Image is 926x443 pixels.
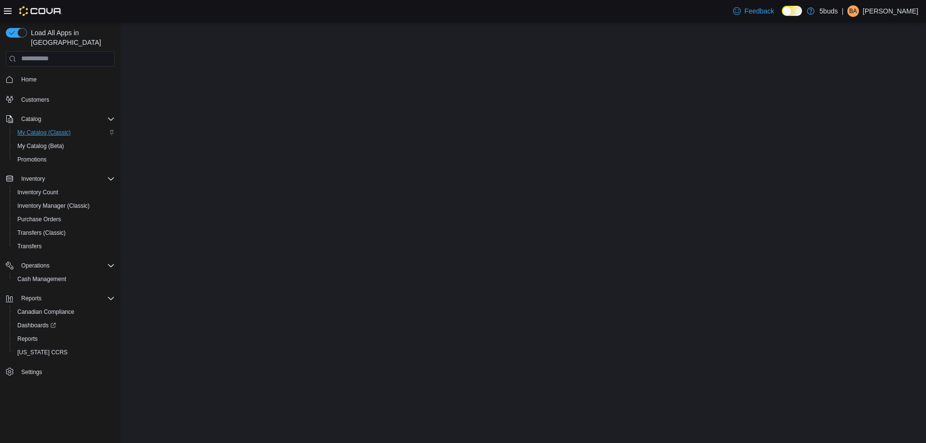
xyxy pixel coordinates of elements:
img: Cova [19,6,62,16]
span: My Catalog (Classic) [17,129,71,136]
span: Transfers [14,241,115,252]
input: Dark Mode [782,6,802,16]
span: Customers [17,93,115,105]
nav: Complex example [6,68,115,404]
button: Settings [2,365,119,379]
div: Bethany Anderson [847,5,859,17]
button: Catalog [2,112,119,126]
button: Customers [2,92,119,106]
span: Home [17,73,115,85]
span: Inventory Manager (Classic) [17,202,90,210]
button: Promotions [10,153,119,166]
a: My Catalog (Classic) [14,127,75,138]
button: Cash Management [10,272,119,286]
button: Inventory [17,173,49,185]
span: [US_STATE] CCRS [17,349,68,356]
button: Reports [2,292,119,305]
span: Inventory Manager (Classic) [14,200,115,212]
span: Operations [21,262,50,269]
span: My Catalog (Beta) [17,142,64,150]
a: Home [17,74,41,85]
span: Purchase Orders [14,214,115,225]
span: Promotions [14,154,115,165]
span: Inventory [17,173,115,185]
span: Catalog [21,115,41,123]
a: Promotions [14,154,51,165]
span: Cash Management [14,273,115,285]
a: Settings [17,366,46,378]
button: Reports [17,293,45,304]
a: Transfers (Classic) [14,227,69,239]
span: Settings [21,368,42,376]
span: Promotions [17,156,47,163]
p: 5buds [819,5,838,17]
button: Home [2,72,119,86]
span: Catalog [17,113,115,125]
span: My Catalog (Beta) [14,140,115,152]
a: Transfers [14,241,45,252]
a: Dashboards [14,320,60,331]
span: Customers [21,96,49,104]
span: Cash Management [17,275,66,283]
a: Dashboards [10,319,119,332]
a: Feedback [729,1,778,21]
button: [US_STATE] CCRS [10,346,119,359]
button: Inventory Count [10,186,119,199]
button: Operations [17,260,54,271]
span: Transfers (Classic) [14,227,115,239]
span: Home [21,76,37,83]
button: Operations [2,259,119,272]
span: Inventory [21,175,45,183]
span: Canadian Compliance [17,308,74,316]
button: Catalog [17,113,45,125]
span: Purchase Orders [17,215,61,223]
button: My Catalog (Beta) [10,139,119,153]
span: Reports [21,295,41,302]
span: Inventory Count [14,187,115,198]
button: Reports [10,332,119,346]
a: My Catalog (Beta) [14,140,68,152]
button: Inventory Manager (Classic) [10,199,119,213]
span: Reports [14,333,115,345]
button: Transfers (Classic) [10,226,119,240]
span: Washington CCRS [14,347,115,358]
span: BA [849,5,857,17]
span: Dashboards [17,322,56,329]
p: | [842,5,844,17]
a: Customers [17,94,53,106]
span: Feedback [745,6,774,16]
button: Purchase Orders [10,213,119,226]
span: Operations [17,260,115,271]
span: Settings [17,366,115,378]
a: Inventory Count [14,187,62,198]
span: Canadian Compliance [14,306,115,318]
button: My Catalog (Classic) [10,126,119,139]
button: Transfers [10,240,119,253]
span: Dashboards [14,320,115,331]
span: Transfers (Classic) [17,229,66,237]
button: Inventory [2,172,119,186]
span: My Catalog (Classic) [14,127,115,138]
a: Cash Management [14,273,70,285]
p: [PERSON_NAME] [863,5,918,17]
a: Inventory Manager (Classic) [14,200,94,212]
span: Reports [17,293,115,304]
a: Canadian Compliance [14,306,78,318]
span: Load All Apps in [GEOGRAPHIC_DATA] [27,28,115,47]
span: Reports [17,335,38,343]
a: Purchase Orders [14,214,65,225]
span: Inventory Count [17,188,58,196]
a: [US_STATE] CCRS [14,347,71,358]
span: Transfers [17,242,41,250]
a: Reports [14,333,41,345]
button: Canadian Compliance [10,305,119,319]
